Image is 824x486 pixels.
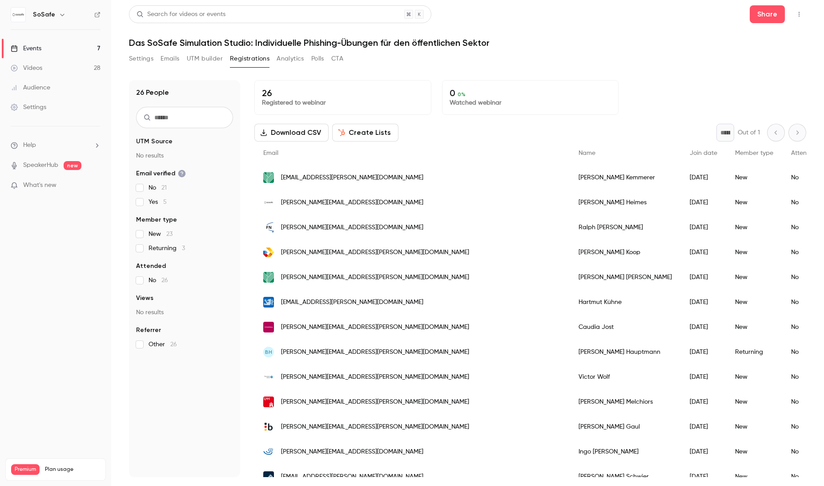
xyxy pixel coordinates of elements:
div: [DATE] [681,340,726,364]
div: [DATE] [681,439,726,464]
a: SpeakerHub [23,161,58,170]
span: Member type [136,215,177,224]
img: rentenbank.de [263,172,274,183]
div: New [726,265,782,290]
div: [DATE] [681,265,726,290]
button: Settings [129,52,153,66]
span: 26 [161,277,168,283]
div: New [726,414,782,439]
img: remscheid.de [263,297,274,308]
div: [PERSON_NAME] Kemmerer [570,165,681,190]
div: [PERSON_NAME] Heimes [570,190,681,215]
button: Create Lists [332,124,398,142]
div: [DATE] [681,190,726,215]
p: Registered to webinar [262,98,424,107]
div: Hartmut Kühne [570,290,681,315]
button: Download CSV [254,124,329,142]
div: New [726,190,782,215]
h1: Das SoSafe Simulation Studio: Individuelle Phishing-Übungen für den öffentlichen Sektor [129,37,806,48]
div: Events [11,44,41,53]
div: Audience [11,83,50,92]
span: Email [263,150,278,156]
img: uni-hamburg.de [263,397,274,407]
div: [DATE] [681,215,726,240]
div: New [726,215,782,240]
span: 0 % [458,91,466,97]
section: facet-groups [136,137,233,349]
span: [PERSON_NAME][EMAIL_ADDRESS][PERSON_NAME][DOMAIN_NAME] [281,273,469,282]
div: [DATE] [681,414,726,439]
span: Name [579,150,595,156]
p: 0 [450,88,611,98]
span: [PERSON_NAME][EMAIL_ADDRESS][DOMAIN_NAME] [281,198,423,207]
span: Returning [149,244,185,253]
div: [PERSON_NAME] [PERSON_NAME] [570,265,681,290]
span: [EMAIL_ADDRESS][PERSON_NAME][DOMAIN_NAME] [281,298,423,307]
div: New [726,389,782,414]
p: Watched webinar [450,98,611,107]
span: [PERSON_NAME][EMAIL_ADDRESS][PERSON_NAME][DOMAIN_NAME] [281,348,469,357]
span: Other [149,340,177,349]
p: 26 [262,88,424,98]
div: Search for videos or events [137,10,225,19]
span: [PERSON_NAME][EMAIL_ADDRESS][PERSON_NAME][DOMAIN_NAME] [281,373,469,382]
div: [PERSON_NAME] Gaul [570,414,681,439]
span: new [64,161,81,170]
span: [PERSON_NAME][EMAIL_ADDRESS][PERSON_NAME][DOMAIN_NAME] [281,248,469,257]
span: [PERSON_NAME][EMAIL_ADDRESS][DOMAIN_NAME] [281,447,423,457]
span: New [149,230,173,239]
span: [PERSON_NAME][EMAIL_ADDRESS][PERSON_NAME][DOMAIN_NAME] [281,422,469,432]
span: 26 [170,341,177,348]
h1: 26 People [136,87,169,98]
div: [DATE] [681,315,726,340]
p: No results [136,151,233,160]
span: Attended [791,150,818,156]
span: Yes [149,198,167,207]
button: UTM builder [187,52,223,66]
div: Settings [11,103,46,112]
span: [PERSON_NAME][EMAIL_ADDRESS][PERSON_NAME][DOMAIN_NAME] [281,323,469,332]
div: Victor Wolf [570,364,681,389]
span: [PERSON_NAME][EMAIL_ADDRESS][DOMAIN_NAME] [281,223,423,232]
span: [PERSON_NAME][EMAIL_ADDRESS][PERSON_NAME][DOMAIN_NAME] [281,397,469,407]
button: Registrations [230,52,269,66]
span: No [149,276,168,285]
div: Videos [11,64,42,73]
span: BH [265,348,272,356]
span: No [149,183,167,192]
div: New [726,315,782,340]
span: Views [136,294,153,303]
span: 23 [166,231,173,237]
button: Polls [311,52,324,66]
div: [PERSON_NAME] Hauptmann [570,340,681,364]
span: Referrer [136,326,161,335]
div: New [726,240,782,265]
div: [DATE] [681,165,726,190]
img: friedrichshafen.de [263,222,274,233]
div: New [726,165,782,190]
img: bmbfsfj.bund.de [263,421,274,432]
span: Help [23,141,36,150]
img: rentenbank.de [263,272,274,283]
span: Member type [735,150,773,156]
img: stadtwerke-bochum.de [263,247,274,258]
span: What's new [23,181,56,190]
div: [PERSON_NAME] Koop [570,240,681,265]
img: sosafe.de [263,197,274,208]
li: help-dropdown-opener [11,141,100,150]
div: Ralph [PERSON_NAME] [570,215,681,240]
img: muehlenkreiskliniken.de [263,471,274,482]
div: Ingo [PERSON_NAME] [570,439,681,464]
img: stromnetz-berlin.de [263,372,274,382]
span: [EMAIL_ADDRESS][PERSON_NAME][DOMAIN_NAME] [281,173,423,182]
div: [PERSON_NAME] Melchiors [570,389,681,414]
img: siegen-wittgenstein.de [263,446,274,457]
span: Plan usage [45,466,100,473]
button: Share [750,5,785,23]
span: Premium [11,464,40,475]
p: Out of 1 [738,128,760,137]
div: [DATE] [681,290,726,315]
span: 21 [161,185,167,191]
div: Returning [726,340,782,364]
h6: SoSafe [33,10,55,19]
